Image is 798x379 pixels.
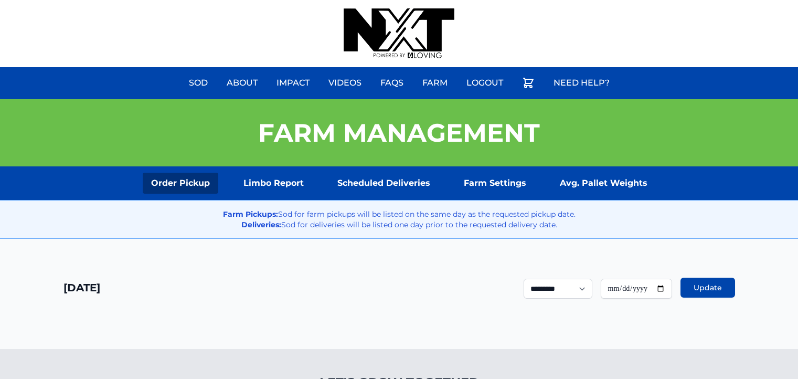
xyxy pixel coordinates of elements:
a: About [220,70,264,96]
strong: Deliveries: [241,220,281,229]
a: Need Help? [547,70,616,96]
a: FAQs [374,70,410,96]
strong: Farm Pickups: [223,209,278,219]
img: nextdaysod.com Logo [344,8,454,59]
a: Videos [322,70,368,96]
a: Scheduled Deliveries [329,173,439,194]
a: Avg. Pallet Weights [551,173,656,194]
a: Order Pickup [143,173,218,194]
a: Farm Settings [455,173,535,194]
a: Limbo Report [235,173,312,194]
span: Update [694,282,722,293]
button: Update [680,278,735,298]
a: Logout [460,70,509,96]
a: Sod [183,70,214,96]
a: Farm [416,70,454,96]
a: Impact [270,70,316,96]
h1: [DATE] [63,280,100,295]
h1: Farm Management [258,120,540,145]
